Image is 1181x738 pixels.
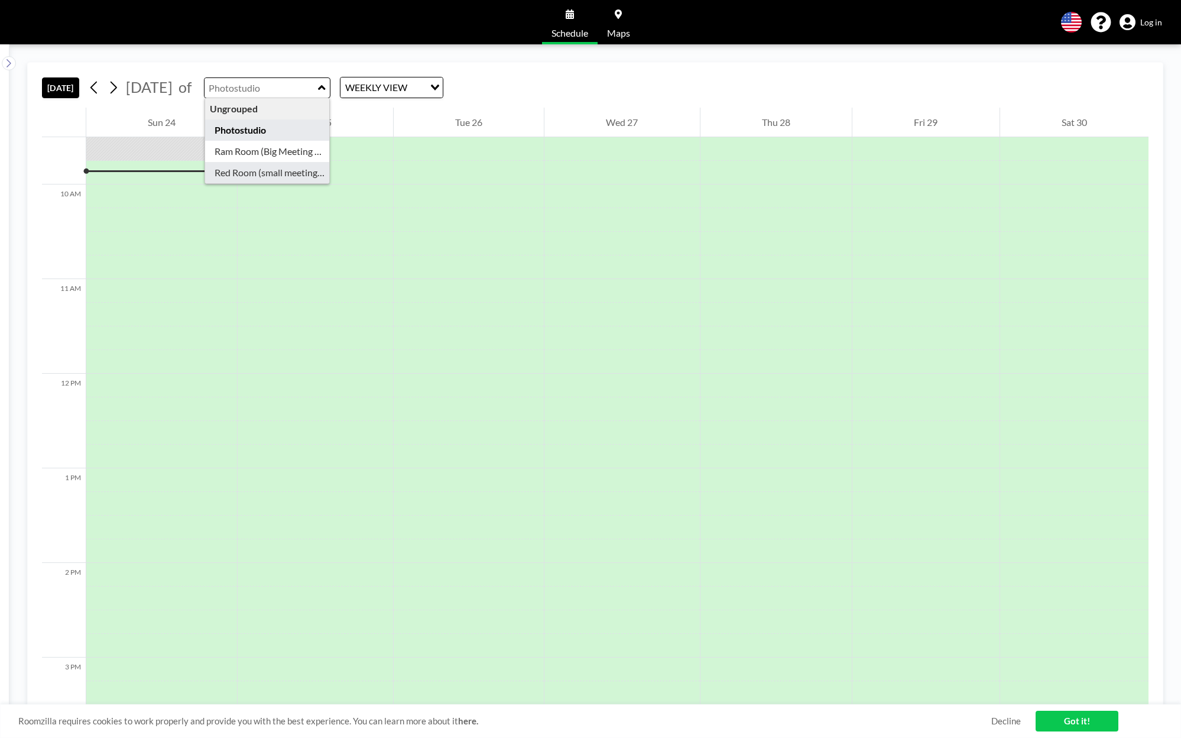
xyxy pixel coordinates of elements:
[343,80,410,95] span: WEEKLY VIEW
[179,78,192,96] span: of
[1140,17,1162,28] span: Log in
[551,28,588,38] span: Schedule
[42,374,86,468] div: 12 PM
[411,80,423,95] input: Search for option
[42,279,86,374] div: 11 AM
[1000,108,1148,137] div: Sat 30
[126,78,173,96] span: [DATE]
[991,716,1021,727] a: Decline
[42,184,86,279] div: 10 AM
[1036,711,1118,731] a: Got it!
[544,108,699,137] div: Wed 27
[86,108,237,137] div: Sun 24
[42,77,79,98] button: [DATE]
[458,716,478,726] a: here.
[19,11,76,34] img: organization-logo
[205,78,318,98] input: Photostudio
[205,98,330,119] div: Ungrouped
[852,108,999,137] div: Fri 29
[18,716,991,727] span: Roomzilla requires cookies to work properly and provide you with the best experience. You can lea...
[1120,14,1162,31] a: Log in
[205,141,330,162] div: Ram Room (Big Meeting Room)
[607,28,630,38] span: Maps
[205,119,330,141] div: Photostudio
[42,468,86,563] div: 1 PM
[700,108,852,137] div: Thu 28
[340,77,443,98] div: Search for option
[394,108,544,137] div: Tue 26
[42,563,86,658] div: 2 PM
[42,90,86,184] div: 9 AM
[205,162,330,183] div: Red Room (small meeting room)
